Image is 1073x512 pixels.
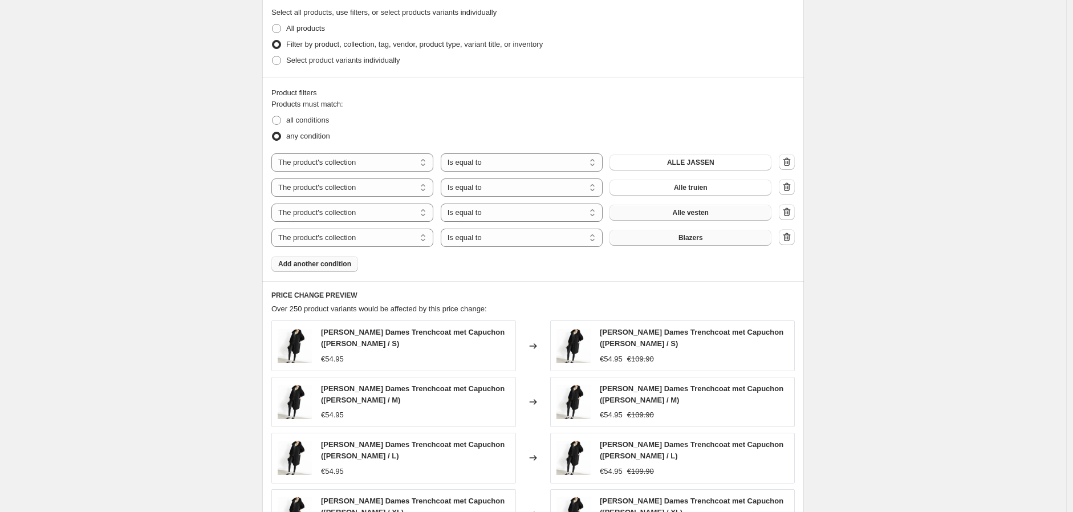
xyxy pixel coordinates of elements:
span: Select product variants individually [286,56,400,64]
strike: €109.90 [627,353,654,365]
h6: PRICE CHANGE PREVIEW [271,291,795,300]
button: Alle vesten [609,205,771,221]
img: Lange_Zwarte_Trenchcoat_Heren_met_Capuchon__Waterdicht_en_Winddicht_voor_Herfst_en_Winter_0-Picsa... [556,385,591,419]
span: [PERSON_NAME] Dames Trenchcoat met Capuchon ([PERSON_NAME] / M) [321,384,505,404]
span: any condition [286,132,330,140]
div: €54.95 [321,353,344,365]
img: Lange_Zwarte_Trenchcoat_Heren_met_Capuchon__Waterdicht_en_Winddicht_voor_Herfst_en_Winter_0-Picsa... [556,441,591,475]
div: €54.95 [600,409,623,421]
button: Add another condition [271,256,358,272]
strike: €109.90 [627,409,654,421]
img: Lange_Zwarte_Trenchcoat_Heren_met_Capuchon__Waterdicht_en_Winddicht_voor_Herfst_en_Winter_0-Picsa... [278,441,312,475]
span: Add another condition [278,259,351,269]
img: Lange_Zwarte_Trenchcoat_Heren_met_Capuchon__Waterdicht_en_Winddicht_voor_Herfst_en_Winter_0-Picsa... [278,329,312,363]
span: Over 250 product variants would be affected by this price change: [271,304,487,313]
span: Select all products, use filters, or select products variants individually [271,8,497,17]
span: [PERSON_NAME] Dames Trenchcoat met Capuchon ([PERSON_NAME] / S) [600,328,783,348]
span: All products [286,24,325,32]
button: ALLE JASSEN [609,155,771,170]
span: Alle truien [674,183,708,192]
strike: €109.90 [627,466,654,477]
span: Alle vesten [673,208,709,217]
div: €54.95 [600,353,623,365]
img: Lange_Zwarte_Trenchcoat_Heren_met_Capuchon__Waterdicht_en_Winddicht_voor_Herfst_en_Winter_0-Picsa... [278,385,312,419]
span: Filter by product, collection, tag, vendor, product type, variant title, or inventory [286,40,543,48]
span: Products must match: [271,100,343,108]
span: [PERSON_NAME] Dames Trenchcoat met Capuchon ([PERSON_NAME] / S) [321,328,505,348]
button: Alle truien [609,180,771,196]
span: [PERSON_NAME] Dames Trenchcoat met Capuchon ([PERSON_NAME] / M) [600,384,783,404]
button: Blazers [609,230,771,246]
span: all conditions [286,116,329,124]
div: €54.95 [600,466,623,477]
span: Blazers [678,233,703,242]
div: Product filters [271,87,795,99]
img: Lange_Zwarte_Trenchcoat_Heren_met_Capuchon__Waterdicht_en_Winddicht_voor_Herfst_en_Winter_0-Picsa... [556,329,591,363]
span: [PERSON_NAME] Dames Trenchcoat met Capuchon ([PERSON_NAME] / L) [600,440,783,460]
div: €54.95 [321,466,344,477]
span: [PERSON_NAME] Dames Trenchcoat met Capuchon ([PERSON_NAME] / L) [321,440,505,460]
div: €54.95 [321,409,344,421]
span: ALLE JASSEN [667,158,714,167]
